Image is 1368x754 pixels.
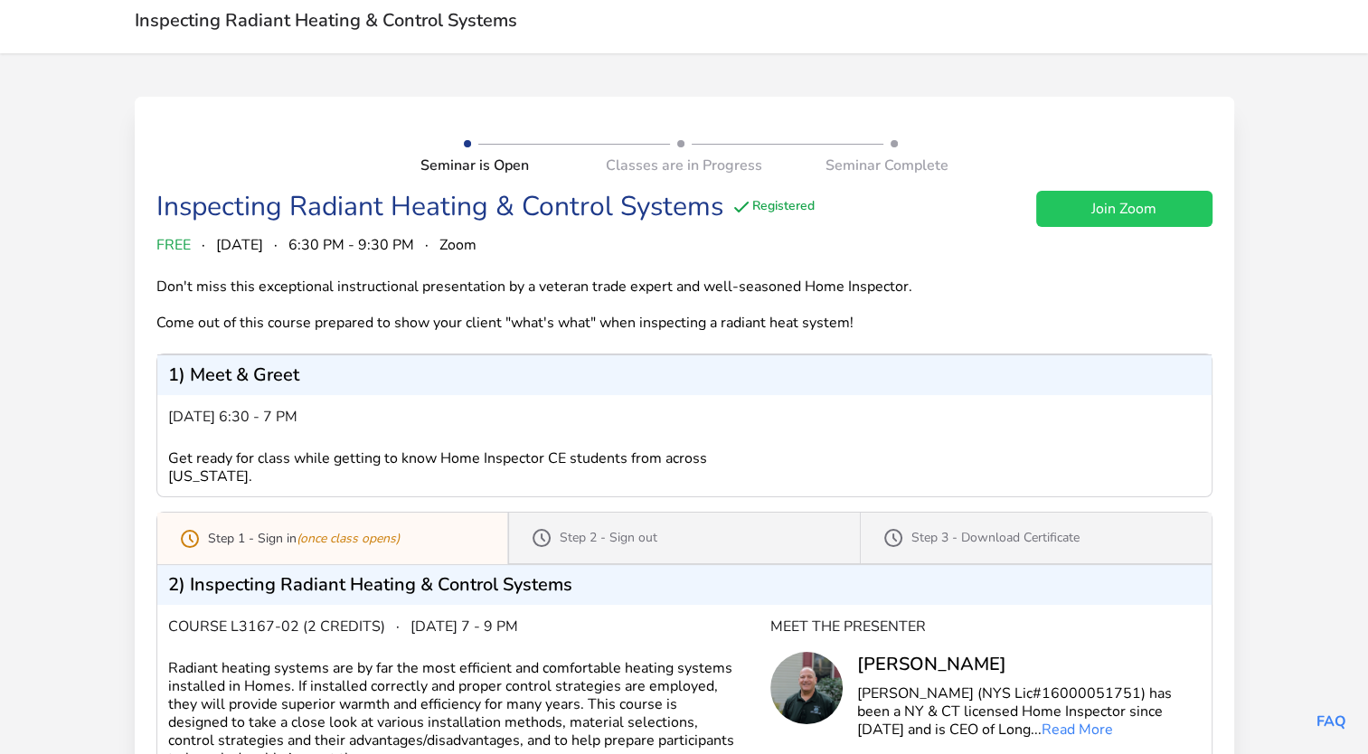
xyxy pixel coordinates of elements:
[208,530,400,548] p: Step 1 - Sign in
[772,155,948,176] div: Seminar Complete
[861,513,1212,563] a: Step 3 - Download Certificate
[135,9,1234,32] h2: Inspecting Radiant Heating & Control Systems
[420,155,597,176] div: Seminar is Open
[596,155,772,176] div: Classes are in Progress
[168,366,299,384] p: 1) Meet & Greet
[1042,720,1113,740] a: Read More
[770,652,843,724] img: Chris Long
[857,684,1201,739] p: [PERSON_NAME] (NYS Lic#16000051751) has been a NY & CT licensed Home Inspector since [DATE] and i...
[168,576,572,594] p: 2) Inspecting Radiant Heating & Control Systems
[156,278,948,332] div: Don't miss this exceptional instructional presentation by a veteran trade expert and well-seasone...
[425,234,429,256] span: ·
[396,616,400,637] span: ·
[560,529,657,547] p: Step 2 - Sign out
[1036,191,1212,227] a: Join Zoom
[274,234,278,256] span: ·
[202,234,205,256] span: ·
[297,530,400,547] i: (once class opens)
[410,616,518,637] span: [DATE] 7 - 9 pm
[1316,712,1346,731] a: FAQ
[168,406,297,428] span: [DATE] 6:30 - 7 pm
[911,529,1080,547] p: Step 3 - Download Certificate
[168,616,385,637] span: Course L3167-02 (2 credits)
[156,191,723,223] div: Inspecting Radiant Heating & Control Systems
[168,449,770,485] div: Get ready for class while getting to know Home Inspector CE students from across [US_STATE].
[857,652,1201,677] div: [PERSON_NAME]
[288,234,414,256] span: 6:30 PM - 9:30 PM
[156,234,191,256] span: FREE
[770,616,1201,637] div: Meet the Presenter
[439,234,476,256] span: Zoom
[216,234,263,256] span: [DATE]
[731,196,815,218] div: Registered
